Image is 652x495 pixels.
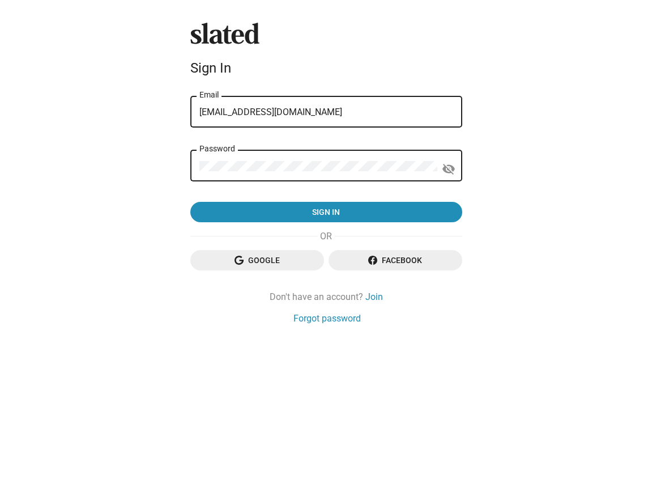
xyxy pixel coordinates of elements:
[329,250,462,270] button: Facebook
[442,160,455,178] mat-icon: visibility_off
[199,250,315,270] span: Google
[293,312,361,324] a: Forgot password
[199,202,453,222] span: Sign in
[190,250,324,270] button: Google
[190,23,462,81] sl-branding: Sign In
[437,158,460,180] button: Show password
[190,202,462,222] button: Sign in
[338,250,453,270] span: Facebook
[365,291,383,303] a: Join
[190,291,462,303] div: Don't have an account?
[190,60,462,76] div: Sign In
